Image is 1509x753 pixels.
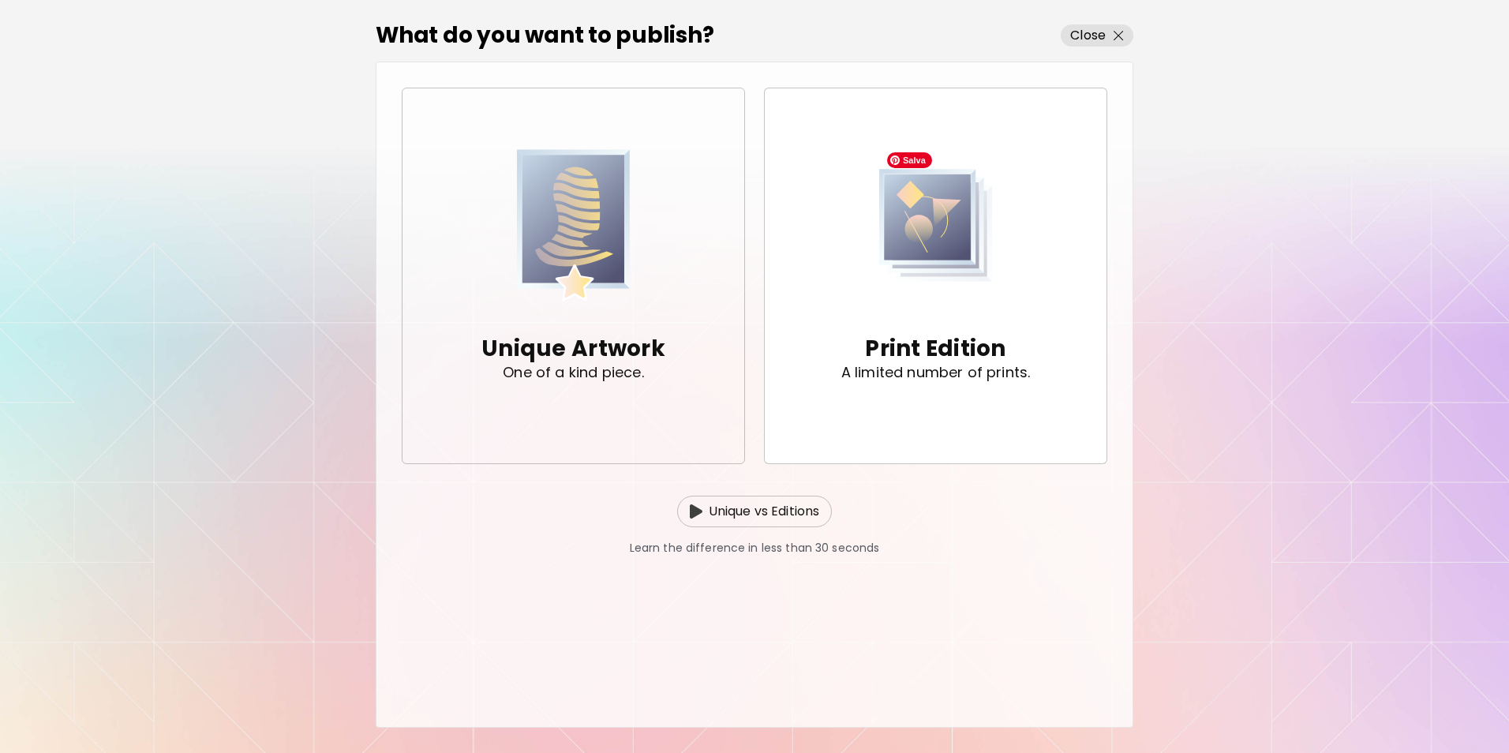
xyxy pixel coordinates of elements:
[402,88,745,464] button: Unique ArtworkUnique ArtworkOne of a kind piece.
[690,504,702,519] img: Unique vs Edition
[764,88,1107,464] button: Print EditionPrint EditionA limited number of prints.
[503,365,643,380] p: One of a kind piece.
[887,152,932,168] span: Salva
[879,144,993,305] img: Print Edition
[677,496,833,527] button: Unique vs EditionUnique vs Editions
[841,365,1031,380] p: A limited number of prints.
[865,333,1005,365] p: Print Edition
[709,502,820,521] p: Unique vs Editions
[630,540,880,556] p: Learn the difference in less than 30 seconds
[517,144,631,305] img: Unique Artwork
[481,333,665,365] p: Unique Artwork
